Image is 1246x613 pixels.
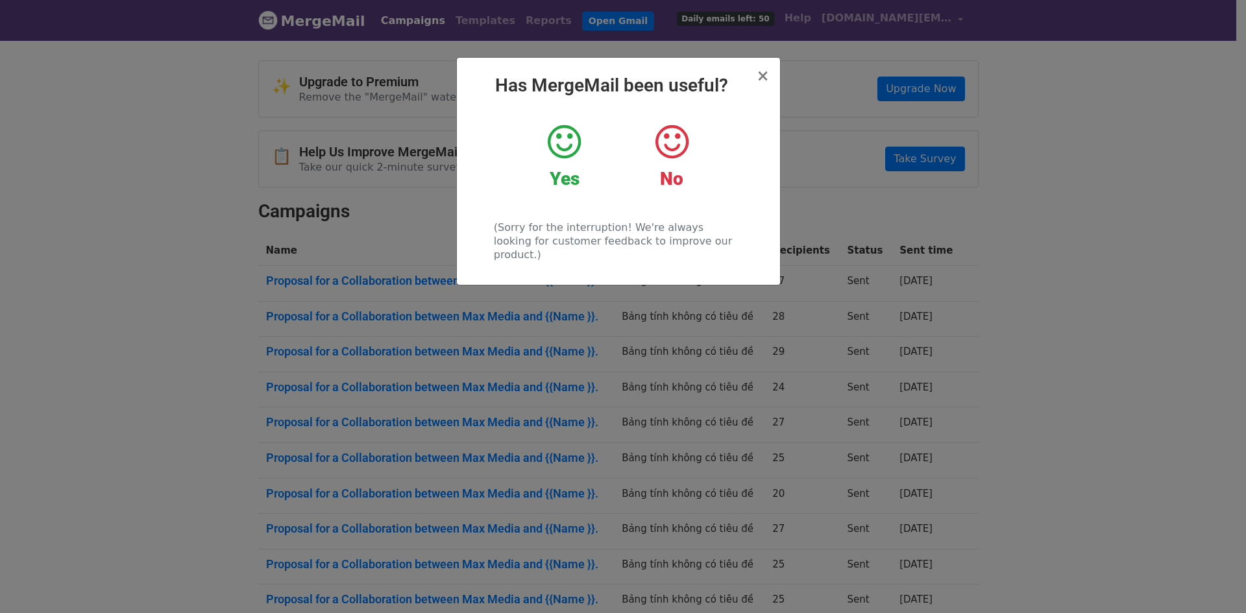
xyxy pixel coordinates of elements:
h2: Has MergeMail been useful? [467,75,770,97]
strong: No [660,168,683,189]
a: Yes [520,123,608,190]
span: × [756,67,769,85]
strong: Yes [550,168,580,189]
button: Close [756,68,769,84]
p: (Sorry for the interruption! We're always looking for customer feedback to improve our product.) [494,221,742,261]
a: No [628,123,715,190]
